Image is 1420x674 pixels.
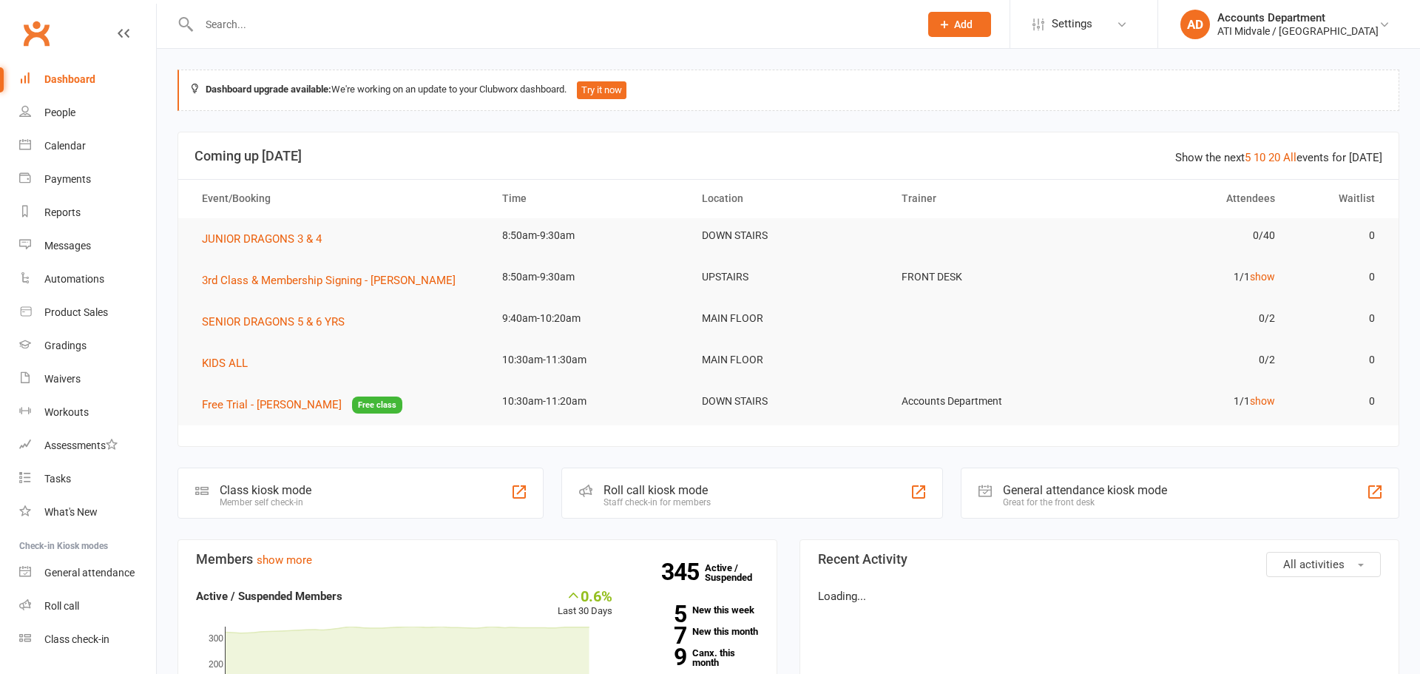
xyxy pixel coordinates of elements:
[44,173,91,185] div: Payments
[44,340,87,351] div: Gradings
[1250,395,1275,407] a: show
[489,384,689,419] td: 10:30am-11:20am
[19,556,156,590] a: General attendance kiosk mode
[44,73,95,85] div: Dashboard
[19,263,156,296] a: Automations
[603,497,711,508] div: Staff check-in for members
[44,140,86,152] div: Calendar
[206,84,331,95] strong: Dashboard upgrade available:
[220,497,311,508] div: Member self check-in
[1088,343,1288,377] td: 0/2
[558,587,612,604] div: 0.6%
[1217,24,1379,38] div: ATI Midvale / [GEOGRAPHIC_DATA]
[603,483,711,497] div: Roll call kiosk mode
[818,552,1381,567] h3: Recent Activity
[19,63,156,96] a: Dashboard
[1052,7,1092,41] span: Settings
[19,296,156,329] a: Product Sales
[489,218,689,253] td: 8:50am-9:30am
[19,496,156,529] a: What's New
[489,301,689,336] td: 9:40am-10:20am
[818,587,1381,605] p: Loading...
[202,232,322,246] span: JUNIOR DRAGONS 3 & 4
[661,561,705,583] strong: 345
[1288,218,1388,253] td: 0
[1088,260,1288,294] td: 1/1
[202,274,456,287] span: 3rd Class & Membership Signing - [PERSON_NAME]
[888,260,1088,294] td: FRONT DESK
[635,605,759,615] a: 5New this week
[888,384,1088,419] td: Accounts Department
[189,180,489,218] th: Event/Booking
[44,373,81,385] div: Waivers
[689,301,888,336] td: MAIN FLOOR
[44,633,109,645] div: Class check-in
[1088,180,1288,218] th: Attendees
[44,439,118,451] div: Assessments
[220,483,311,497] div: Class kiosk mode
[1283,558,1345,571] span: All activities
[489,343,689,377] td: 10:30am-11:30am
[202,313,355,331] button: SENIOR DRAGONS 5 & 6 YRS
[577,81,626,99] button: Try it now
[202,272,466,289] button: 3rd Class & Membership Signing - [PERSON_NAME]
[954,18,973,30] span: Add
[1180,10,1210,39] div: AD
[19,163,156,196] a: Payments
[202,315,345,328] span: SENIOR DRAGONS 5 & 6 YRS
[202,354,258,372] button: KIDS ALL
[689,218,888,253] td: DOWN STAIRS
[635,646,686,668] strong: 9
[18,15,55,52] a: Clubworx
[1288,343,1388,377] td: 0
[1288,384,1388,419] td: 0
[19,590,156,623] a: Roll call
[1088,301,1288,336] td: 0/2
[635,624,686,647] strong: 7
[44,206,81,218] div: Reports
[19,623,156,656] a: Class kiosk mode
[44,107,75,118] div: People
[202,398,342,411] span: Free Trial - [PERSON_NAME]
[352,397,402,414] span: Free class
[489,260,689,294] td: 8:50am-9:30am
[44,306,108,318] div: Product Sales
[1254,151,1265,164] a: 10
[1088,384,1288,419] td: 1/1
[1250,271,1275,283] a: show
[195,149,1382,164] h3: Coming up [DATE]
[635,648,759,667] a: 9Canx. this month
[202,357,248,370] span: KIDS ALL
[196,590,342,603] strong: Active / Suspended Members
[44,240,91,252] div: Messages
[202,396,402,414] button: Free Trial - [PERSON_NAME]Free class
[19,462,156,496] a: Tasks
[689,343,888,377] td: MAIN FLOOR
[888,180,1088,218] th: Trainer
[705,552,770,593] a: 345Active / Suspended
[202,230,332,248] button: JUNIOR DRAGONS 3 & 4
[19,129,156,163] a: Calendar
[558,587,612,619] div: Last 30 Days
[1288,260,1388,294] td: 0
[19,229,156,263] a: Messages
[1003,497,1167,508] div: Great for the front desk
[44,473,71,485] div: Tasks
[489,180,689,218] th: Time
[1268,151,1280,164] a: 20
[1217,11,1379,24] div: Accounts Department
[689,180,888,218] th: Location
[19,396,156,429] a: Workouts
[1003,483,1167,497] div: General attendance kiosk mode
[19,363,156,396] a: Waivers
[689,260,888,294] td: UPSTAIRS
[44,273,104,285] div: Automations
[196,552,759,567] h3: Members
[257,553,312,567] a: show more
[1266,552,1381,577] button: All activities
[1245,151,1251,164] a: 5
[1288,180,1388,218] th: Waitlist
[635,603,686,625] strong: 5
[1283,151,1296,164] a: All
[689,384,888,419] td: DOWN STAIRS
